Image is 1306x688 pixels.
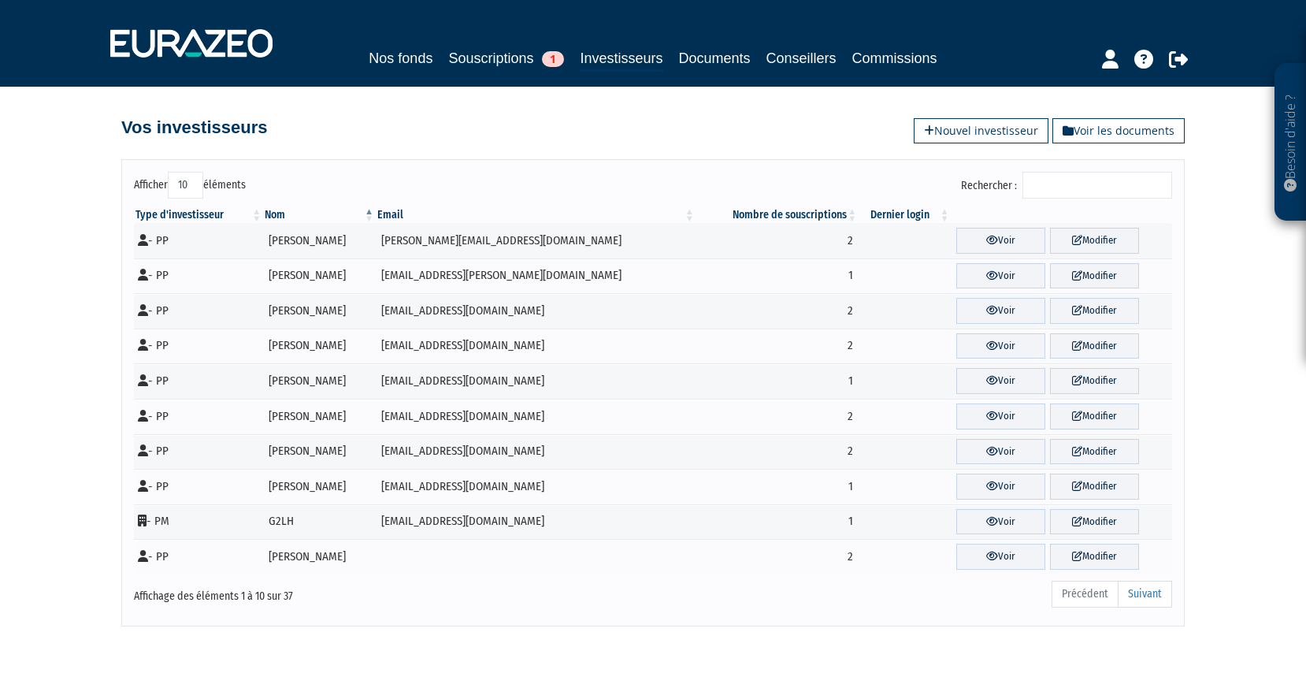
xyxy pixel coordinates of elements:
th: Email : activer pour trier la colonne par ordre croissant [376,207,696,223]
td: [EMAIL_ADDRESS][DOMAIN_NAME] [376,399,696,434]
a: Investisseurs [580,47,662,72]
select: Afficheréléments [168,172,203,199]
td: [EMAIL_ADDRESS][DOMAIN_NAME] [376,434,696,470]
a: Nouvel investisseur [914,118,1048,143]
a: Modifier [1050,228,1139,254]
a: Modifier [1050,404,1139,430]
a: Modifier [1050,263,1139,289]
td: 2 [696,399,859,434]
a: Suivant [1118,581,1172,608]
td: [PERSON_NAME][EMAIL_ADDRESS][DOMAIN_NAME] [376,223,696,258]
td: - PP [134,539,263,575]
th: Nombre de souscriptions : activer pour trier la colonne par ordre croissant [696,207,859,223]
td: [PERSON_NAME] [263,329,376,364]
td: - PP [134,399,263,434]
a: Voir [956,368,1045,394]
td: [PERSON_NAME] [263,434,376,470]
span: 1 [542,51,564,67]
a: Modifier [1050,439,1139,465]
img: 1732889491-logotype_eurazeo_blanc_rvb.png [110,29,273,58]
td: [PERSON_NAME] [263,363,376,399]
td: - PP [134,434,263,470]
a: Voir [956,263,1045,289]
a: Voir [956,439,1045,465]
a: Modifier [1050,474,1139,500]
td: 1 [696,504,859,540]
td: - PP [134,469,263,504]
td: G2LH [263,504,376,540]
a: Modifier [1050,333,1139,359]
a: Modifier [1050,544,1139,570]
td: [PERSON_NAME] [263,469,376,504]
th: &nbsp; [952,207,1172,223]
td: [PERSON_NAME] [263,399,376,434]
td: - PP [134,223,263,258]
th: Nom : activer pour trier la colonne par ordre d&eacute;croissant [263,207,376,223]
a: Modifier [1050,298,1139,324]
td: - PP [134,329,263,364]
td: 2 [696,434,859,470]
a: Commissions [852,47,937,69]
a: Documents [679,47,751,69]
a: Voir [956,298,1045,324]
th: Dernier login : activer pour trier la colonne par ordre croissant [859,207,951,223]
td: 2 [696,539,859,575]
label: Afficher éléments [134,172,246,199]
a: Modifier [1050,368,1139,394]
td: [EMAIL_ADDRESS][PERSON_NAME][DOMAIN_NAME] [376,258,696,294]
a: Nos fonds [369,47,432,69]
a: Modifier [1050,509,1139,535]
a: Voir [956,228,1045,254]
h4: Vos investisseurs [121,118,267,137]
a: Souscriptions1 [448,47,564,69]
td: 1 [696,363,859,399]
td: - PM [134,504,263,540]
input: Rechercher : [1022,172,1172,199]
a: Voir [956,474,1045,500]
a: Voir [956,333,1045,359]
a: Voir [956,544,1045,570]
td: [EMAIL_ADDRESS][DOMAIN_NAME] [376,469,696,504]
td: 1 [696,258,859,294]
td: [PERSON_NAME] [263,258,376,294]
td: 2 [696,223,859,258]
td: - PP [134,363,263,399]
td: [EMAIL_ADDRESS][DOMAIN_NAME] [376,363,696,399]
p: Besoin d'aide ? [1282,72,1300,214]
td: - PP [134,293,263,329]
th: Type d'investisseur : activer pour trier la colonne par ordre croissant [134,207,263,223]
td: 2 [696,293,859,329]
a: Voir [956,404,1045,430]
td: [PERSON_NAME] [263,223,376,258]
td: 2 [696,329,859,364]
td: [EMAIL_ADDRESS][DOMAIN_NAME] [376,329,696,364]
td: [EMAIL_ADDRESS][DOMAIN_NAME] [376,293,696,329]
label: Rechercher : [961,172,1172,199]
td: 1 [696,469,859,504]
a: Conseillers [766,47,837,69]
td: [EMAIL_ADDRESS][DOMAIN_NAME] [376,504,696,540]
a: Voir [956,509,1045,535]
a: Voir les documents [1052,118,1185,143]
td: [PERSON_NAME] [263,293,376,329]
td: - PP [134,258,263,294]
td: [PERSON_NAME] [263,539,376,575]
div: Affichage des éléments 1 à 10 sur 37 [134,579,553,604]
